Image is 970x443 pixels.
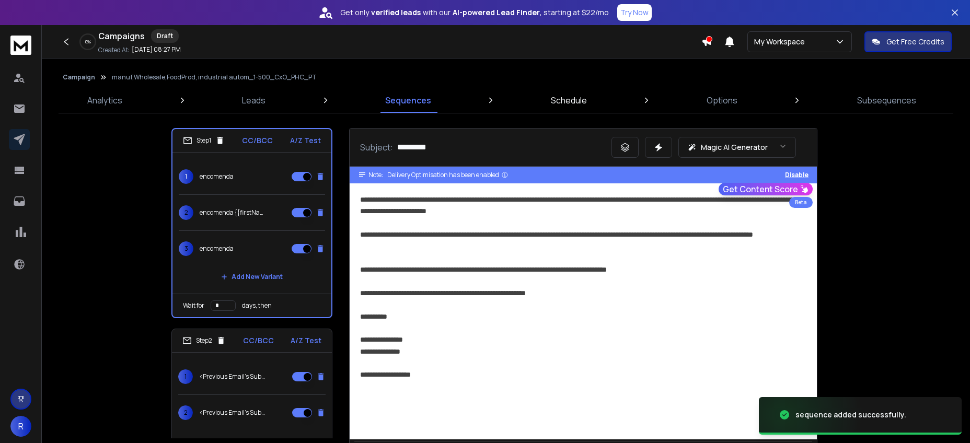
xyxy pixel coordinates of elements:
span: 1 [178,369,193,384]
p: Sequences [385,94,431,107]
p: <Previous Email's Subject> [199,372,266,381]
button: Get Content Score [719,183,813,195]
p: manuf,Wholesale,FoodProd, industrial autom_1-500_CxO_PHC_PT [112,73,317,81]
a: Subsequences [851,88,922,113]
p: Created At: [98,46,130,54]
p: CC/BCC [242,135,273,146]
p: Magic AI Generator [701,142,768,153]
button: Magic AI Generator [678,137,796,158]
a: Options [700,88,744,113]
li: Step1CC/BCCA/Z Test1encomenda2encomenda {{firstName}}3encomendaAdd New VariantWait fordays, then [171,128,332,318]
p: Wait for [183,301,204,310]
p: encomenda {{firstName}} [200,208,267,217]
p: Schedule [551,94,587,107]
strong: verified leads [371,7,421,18]
span: 3 [179,241,193,256]
button: Disable [785,171,809,179]
strong: AI-powered Lead Finder, [453,7,541,18]
span: 1 [179,169,193,184]
p: Get only with our starting at $22/mo [340,7,609,18]
button: Try Now [617,4,652,21]
div: Step 1 [183,136,225,145]
button: R [10,416,31,437]
p: CC/BCC [243,335,274,346]
p: A/Z Test [291,335,321,346]
div: Draft [151,29,179,43]
p: Subsequences [857,94,916,107]
h1: Campaigns [98,30,145,42]
div: sequence added successfully. [795,410,906,420]
p: My Workspace [754,37,809,47]
p: encomenda [200,244,234,253]
button: Get Free Credits [864,31,952,52]
p: A/Z Test [290,135,321,146]
button: Add New Variant [213,266,291,287]
p: Subject: [360,141,393,154]
a: Sequences [379,88,437,113]
span: 2 [178,405,193,420]
img: logo [10,36,31,55]
div: Beta [789,197,813,208]
p: Try Now [620,7,649,18]
div: Step 2 [182,336,226,345]
p: days, then [242,301,272,310]
span: 2 [179,205,193,220]
span: Note: [368,171,383,179]
p: 0 % [85,39,91,45]
p: <Previous Email's Subject> [199,409,266,417]
p: encomenda [200,172,234,181]
a: Schedule [545,88,593,113]
p: Get Free Credits [886,37,944,47]
p: Leads [242,94,265,107]
p: [DATE] 08:27 PM [132,45,181,54]
a: Leads [236,88,272,113]
div: Delivery Optimisation has been enabled [387,171,509,179]
p: Options [707,94,737,107]
p: Analytics [87,94,122,107]
button: Campaign [63,73,95,81]
a: Analytics [81,88,129,113]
